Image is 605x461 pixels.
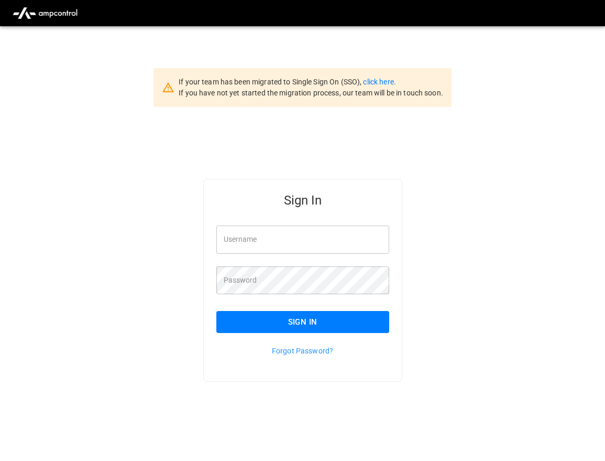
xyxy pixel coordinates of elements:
span: If your team has been migrated to Single Sign On (SSO), [179,78,363,86]
h5: Sign In [216,192,389,209]
img: ampcontrol.io logo [8,3,82,23]
a: click here. [363,78,395,86]
p: Forgot Password? [216,346,389,356]
span: If you have not yet started the migration process, our team will be in touch soon. [179,89,443,97]
button: Sign In [216,311,389,333]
